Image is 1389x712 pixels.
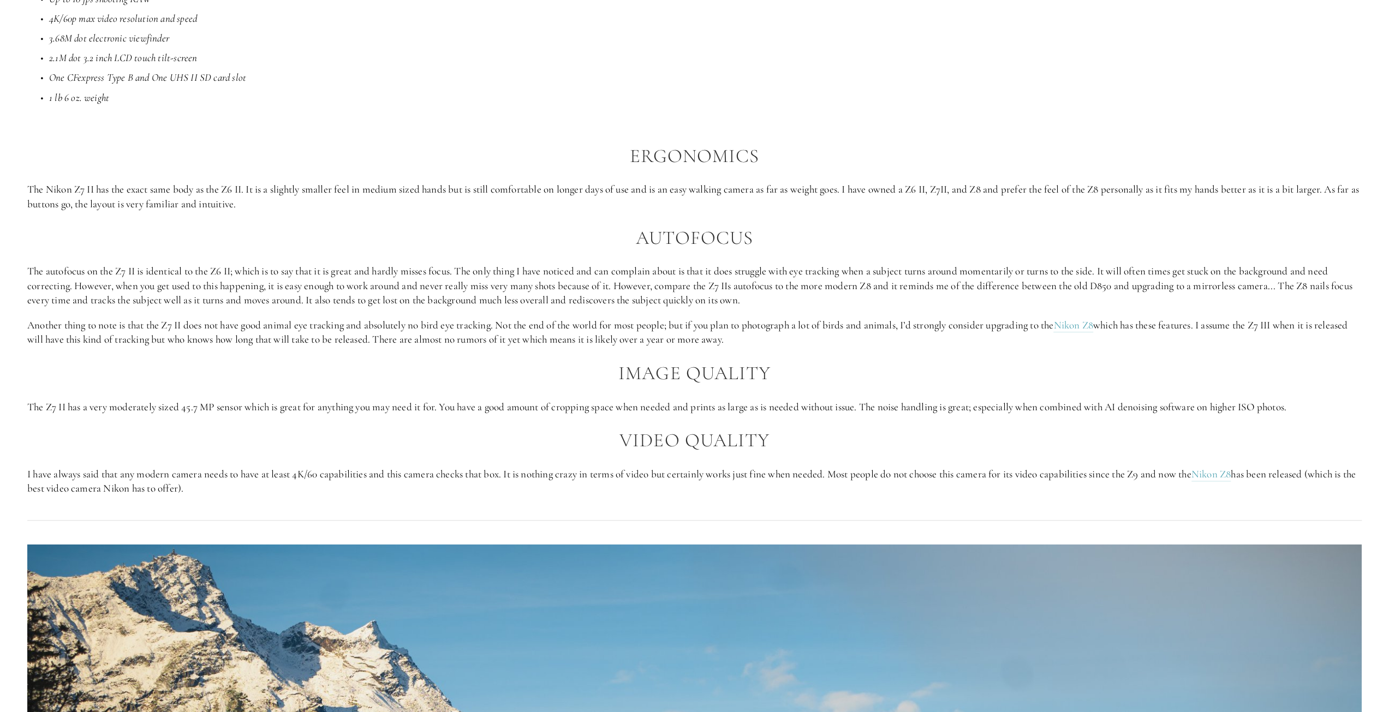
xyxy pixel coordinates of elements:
[27,400,1362,415] p: The Z7 II has a very moderately sized 45.7 MP sensor which is great for anything you may need it ...
[49,71,246,83] em: One CFexpress Type B and One UHS II SD card slot
[49,51,197,64] em: 2.1M dot 3.2 inch LCD touch tilt-screen
[1191,468,1231,481] a: Nikon Z8
[49,12,197,25] em: 4K/60p max video resolution and speed
[49,91,109,104] em: 1 lb 6 oz. weight
[49,32,169,44] em: 3.68M dot electronic viewfinder
[27,318,1362,347] p: Another thing to note is that the Z7 II does not have good animal eye tracking and absolutely no ...
[1053,319,1093,332] a: Nikon Z8
[27,467,1362,496] p: I have always said that any modern camera needs to have at least 4K/60 capabilities and this came...
[27,228,1362,249] h2: Autofocus
[27,182,1362,211] p: The Nikon Z7 II has the exact same body as the Z6 II. It is a slightly smaller feel in medium siz...
[27,430,1362,451] h2: Video Quality
[27,264,1362,308] p: The autofocus on the Z7 II is identical to the Z6 II; which is to say that it is great and hardly...
[27,363,1362,384] h2: Image Quality
[27,146,1362,167] h2: Ergonomics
